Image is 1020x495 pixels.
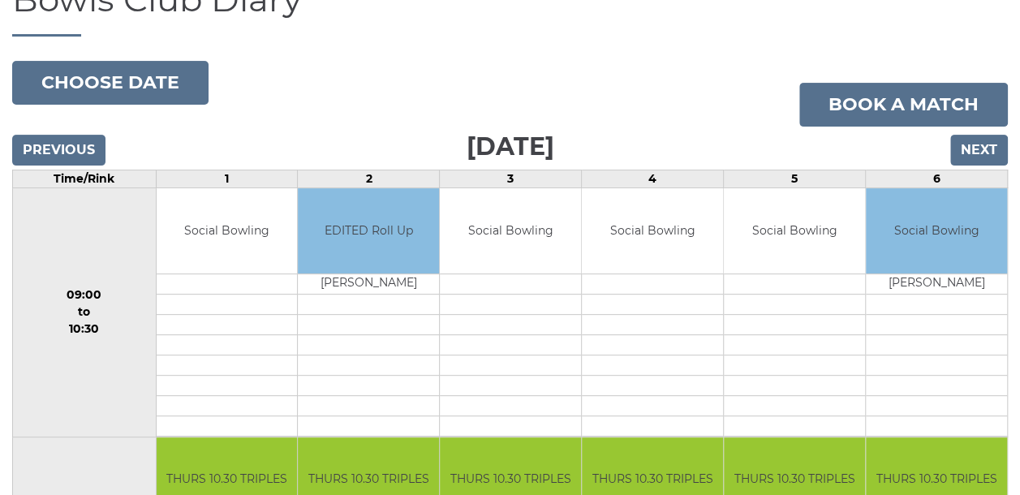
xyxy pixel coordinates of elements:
td: EDITED Roll Up [298,188,439,273]
input: Previous [12,135,105,166]
td: 6 [866,170,1008,188]
td: Social Bowling [157,188,298,273]
button: Choose date [12,61,209,105]
td: 1 [156,170,298,188]
td: Time/Rink [13,170,157,188]
td: Social Bowling [724,188,865,273]
td: 4 [582,170,724,188]
td: 3 [440,170,582,188]
td: Social Bowling [440,188,581,273]
input: Next [950,135,1008,166]
td: [PERSON_NAME] [298,273,439,294]
td: Social Bowling [866,188,1007,273]
a: Book a match [799,83,1008,127]
td: 2 [298,170,440,188]
td: 09:00 to 10:30 [13,188,157,437]
td: 5 [724,170,866,188]
td: Social Bowling [582,188,723,273]
td: [PERSON_NAME] [866,273,1007,294]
